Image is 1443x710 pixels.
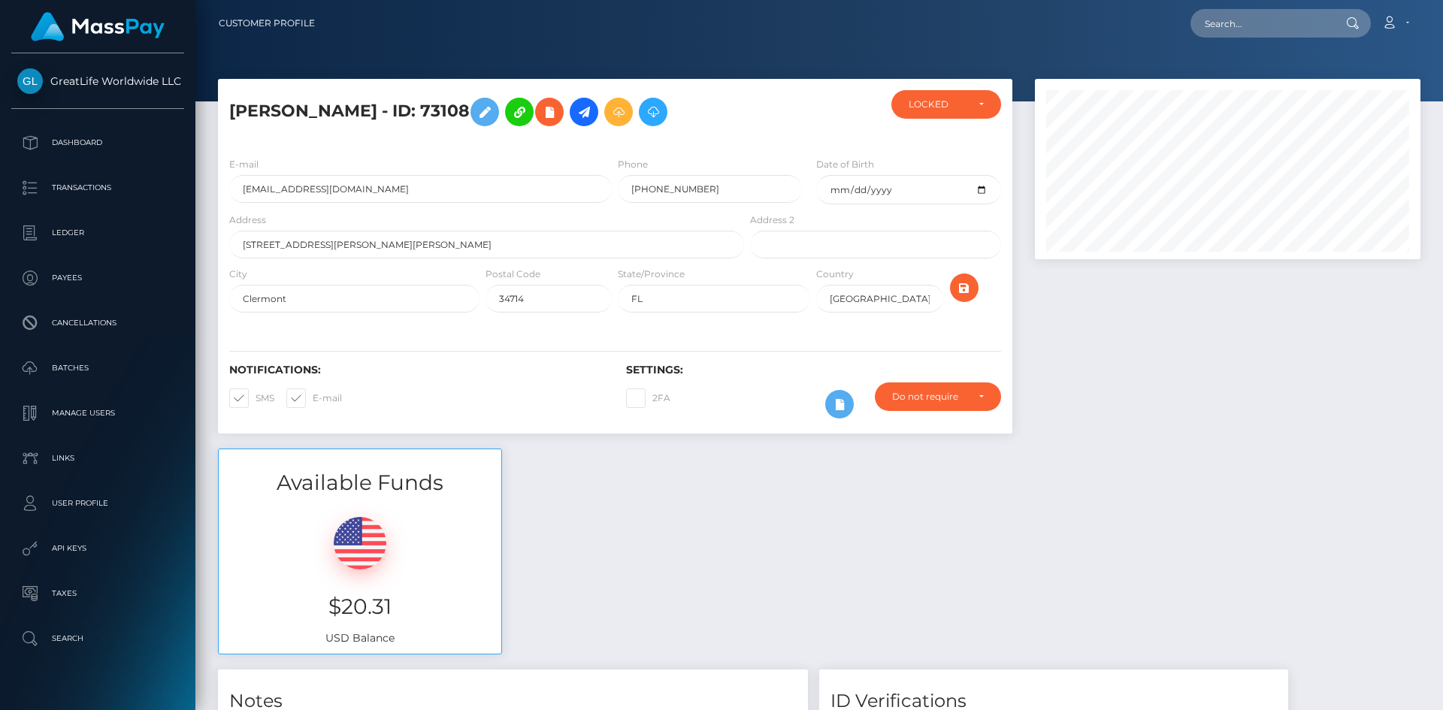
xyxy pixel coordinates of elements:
p: Links [17,447,178,470]
p: Dashboard [17,131,178,154]
a: User Profile [11,485,184,522]
p: Taxes [17,582,178,605]
a: Customer Profile [219,8,315,39]
label: E-mail [229,158,259,171]
label: Address [229,213,266,227]
img: GreatLife Worldwide LLC [17,68,43,94]
label: 2FA [626,388,670,408]
h3: $20.31 [230,592,490,621]
a: Payees [11,259,184,297]
label: Postal Code [486,267,540,281]
p: Transactions [17,177,178,199]
a: Taxes [11,575,184,612]
label: Country [816,267,854,281]
p: Batches [17,357,178,379]
input: Search... [1190,9,1332,38]
label: Phone [618,158,648,171]
a: Ledger [11,214,184,252]
a: API Keys [11,530,184,567]
p: Ledger [17,222,178,244]
label: E-mail [286,388,342,408]
div: Do not require [892,391,967,403]
button: LOCKED [891,90,1001,119]
label: Date of Birth [816,158,874,171]
div: LOCKED [909,98,967,110]
a: Links [11,440,184,477]
p: API Keys [17,537,178,560]
img: MassPay Logo [31,12,165,41]
p: User Profile [17,492,178,515]
a: Batches [11,349,184,387]
p: Search [17,627,178,650]
h6: Notifications: [229,364,604,376]
label: State/Province [618,267,685,281]
span: GreatLife Worldwide LLC [11,74,184,88]
a: Dashboard [11,124,184,162]
h6: Settings: [626,364,1000,376]
label: City [229,267,247,281]
a: Manage Users [11,394,184,432]
a: Initiate Payout [570,98,598,126]
a: Search [11,620,184,657]
label: SMS [229,388,274,408]
h5: [PERSON_NAME] - ID: 73108 [229,90,736,134]
label: Address 2 [750,213,794,227]
img: USD.png [334,517,386,570]
div: USD Balance [219,498,501,654]
a: Cancellations [11,304,184,342]
h3: Available Funds [219,468,501,497]
a: Transactions [11,169,184,207]
p: Cancellations [17,312,178,334]
button: Do not require [875,382,1001,411]
p: Payees [17,267,178,289]
p: Manage Users [17,402,178,424]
